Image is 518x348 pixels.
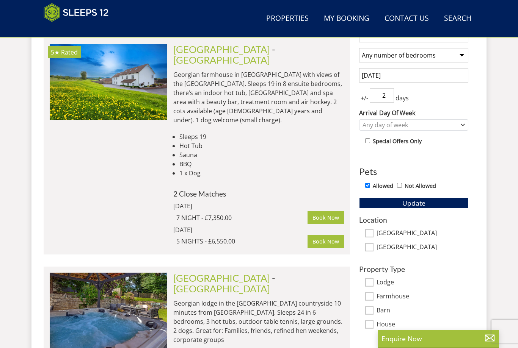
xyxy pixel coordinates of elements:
button: Update [359,198,468,208]
a: Book Now [308,211,344,224]
div: Any day of week [361,121,459,129]
h4: 2 Close Matches [173,190,344,198]
span: Update [402,198,425,208]
p: Enquire Now [381,334,495,343]
a: [GEOGRAPHIC_DATA] [173,283,270,294]
span: - [173,44,275,66]
span: Inwood Farmhouse has a 5 star rating under the Quality in Tourism Scheme [51,48,60,56]
label: [GEOGRAPHIC_DATA] [377,243,468,252]
li: Sauna [179,150,344,159]
label: Arrival Day Of Week [359,108,468,117]
a: Properties [263,10,312,27]
label: Not Allowed [405,182,436,190]
a: 5★ Rated [50,44,167,120]
iframe: Customer reviews powered by Trustpilot [40,27,119,33]
label: [GEOGRAPHIC_DATA] [377,229,468,238]
a: My Booking [321,10,372,27]
li: BBQ [179,159,344,169]
li: Hot Tub [179,141,344,150]
li: Sleeps 19 [179,132,344,141]
label: Allowed [373,182,393,190]
img: Sleeps 12 [44,3,109,22]
li: 1 x Dog [179,169,344,178]
label: Farmhouse [377,293,468,301]
a: Search [441,10,474,27]
img: inwood-farmhouse-somerset-accommodation-home-holiday-sleeps-22.original.jpg [50,44,167,120]
p: Georgian lodge in the [GEOGRAPHIC_DATA] countryside 10 minutes from [GEOGRAPHIC_DATA]. Sleeps 24 ... [173,299,344,344]
div: 5 NIGHTS - £6,550.00 [176,237,308,246]
div: [DATE] [173,225,276,234]
input: Arrival Date [359,68,468,83]
span: days [394,94,410,103]
label: Special Offers Only [373,137,422,145]
h3: Pets [359,167,468,176]
label: Barn [377,307,468,315]
h3: Property Type [359,265,468,273]
a: Contact Us [381,10,432,27]
div: [DATE] [173,201,276,211]
div: Combobox [359,119,468,131]
a: Book Now [308,235,344,248]
a: [GEOGRAPHIC_DATA] [173,54,270,66]
label: House [377,321,468,329]
h3: Location [359,216,468,224]
label: Lodge [377,279,468,287]
a: [GEOGRAPHIC_DATA] [173,272,270,284]
a: [GEOGRAPHIC_DATA] [173,44,270,55]
span: +/- [359,94,370,103]
span: Rated [61,48,78,56]
span: - [173,272,275,294]
div: 7 NIGHT - £7,350.00 [176,213,308,222]
p: Georgian farmhouse in [GEOGRAPHIC_DATA] with views of the [GEOGRAPHIC_DATA]. Sleeps 19 in 8 ensui... [173,70,344,125]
